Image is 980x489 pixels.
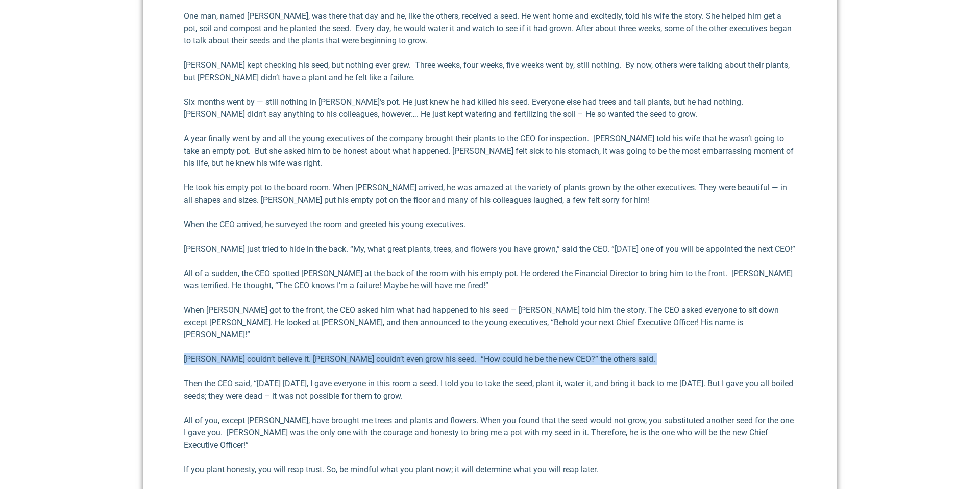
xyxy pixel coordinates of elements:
p: All of a sudden, the CEO spotted [PERSON_NAME] at the back of the room with his empty pot. He ord... [184,267,796,292]
p: He took his empty pot to the board room. When [PERSON_NAME] arrived, he was amazed at the variety... [184,182,796,206]
p: One man, named [PERSON_NAME], was there that day and he, like the others, received a seed. He wen... [184,10,796,47]
p: All of you, except [PERSON_NAME], have brought me trees and plants and flowers. When you found th... [184,414,796,451]
p: [PERSON_NAME] kept checking his seed, but nothing ever grew. Three weeks, four weeks, five weeks ... [184,59,796,84]
p: If you plant honesty, you will reap trust. So, be mindful what you plant now; it will determine w... [184,463,796,476]
p: Six months went by — still nothing in [PERSON_NAME]’s pot. He just knew he had killed his seed. E... [184,96,796,120]
p: When the CEO arrived, he surveyed the room and greeted his young executives. [184,218,796,231]
p: A year finally went by and all the young executives of the company brought their plants to the CE... [184,133,796,169]
p: [PERSON_NAME] couldn’t believe it. [PERSON_NAME] couldn’t even grow his seed. “How could he be th... [184,353,796,365]
p: [PERSON_NAME] just tried to hide in the back. “My, what great plants, trees, and flowers you have... [184,243,796,255]
p: When [PERSON_NAME] got to the front, the CEO asked him what had happened to his seed – [PERSON_NA... [184,304,796,341]
p: Then the CEO said, “[DATE] [DATE], I gave everyone in this room a seed. I told you to take the se... [184,378,796,402]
